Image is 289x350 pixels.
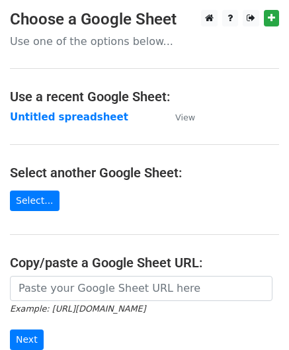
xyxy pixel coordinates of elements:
h4: Use a recent Google Sheet: [10,89,279,105]
h3: Choose a Google Sheet [10,10,279,29]
small: View [175,112,195,122]
small: Example: [URL][DOMAIN_NAME] [10,304,145,314]
input: Paste your Google Sheet URL here [10,276,272,301]
a: Untitled spreadsheet [10,111,128,123]
a: Select... [10,191,60,211]
h4: Copy/paste a Google Sheet URL: [10,255,279,271]
h4: Select another Google Sheet: [10,165,279,181]
a: View [162,111,195,123]
input: Next [10,329,44,350]
p: Use one of the options below... [10,34,279,48]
